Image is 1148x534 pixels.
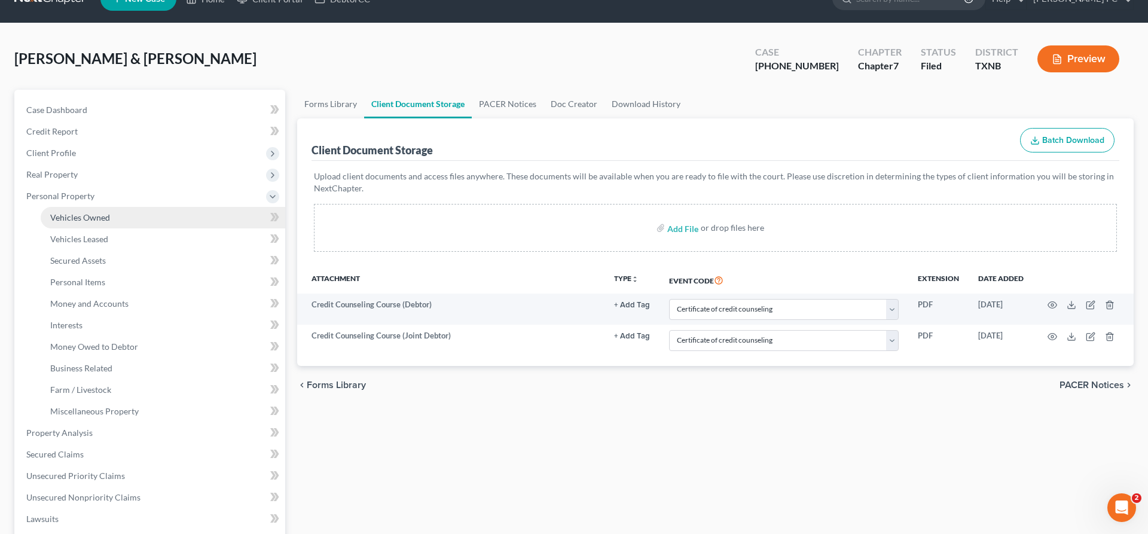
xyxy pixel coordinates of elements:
button: Preview [1037,45,1119,72]
p: Upload client documents and access files anywhere. These documents will be available when you are... [314,170,1117,194]
span: Secured Assets [50,255,106,266]
span: Secured Claims [26,449,84,459]
i: chevron_right [1124,380,1134,390]
span: Miscellaneous Property [50,406,139,416]
a: Doc Creator [544,90,604,118]
a: Personal Items [41,271,285,293]
div: Status [921,45,956,59]
button: PACER Notices chevron_right [1060,380,1134,390]
a: Vehicles Leased [41,228,285,250]
span: Real Property [26,169,78,179]
span: Case Dashboard [26,105,87,115]
a: PACER Notices [472,90,544,118]
span: PACER Notices [1060,380,1124,390]
td: [DATE] [969,325,1033,356]
a: Credit Report [17,121,285,142]
span: Business Related [50,363,112,373]
a: Unsecured Priority Claims [17,465,285,487]
div: Client Document Storage [312,143,433,157]
td: PDF [908,294,969,325]
a: Secured Claims [17,444,285,465]
th: Event Code [660,266,908,294]
a: Unsecured Nonpriority Claims [17,487,285,508]
a: Interests [41,315,285,336]
a: Business Related [41,358,285,379]
span: Property Analysis [26,428,93,438]
span: Money Owed to Debtor [50,341,138,352]
span: Unsecured Nonpriority Claims [26,492,141,502]
span: Money and Accounts [50,298,129,309]
a: Download History [604,90,688,118]
span: Personal Items [50,277,105,287]
span: Interests [50,320,83,330]
span: Vehicles Owned [50,212,110,222]
span: [PERSON_NAME] & [PERSON_NAME] [14,50,257,67]
button: chevron_left Forms Library [297,380,366,390]
span: Lawsuits [26,514,59,524]
div: [PHONE_NUMBER] [755,59,839,73]
button: + Add Tag [614,332,650,340]
a: Case Dashboard [17,99,285,121]
a: Property Analysis [17,422,285,444]
td: PDF [908,325,969,356]
span: Credit Report [26,126,78,136]
i: unfold_more [631,276,639,283]
a: Farm / Livestock [41,379,285,401]
span: Client Profile [26,148,76,158]
iframe: Intercom live chat [1107,493,1136,522]
a: Secured Assets [41,250,285,271]
a: Client Document Storage [364,90,472,118]
span: Batch Download [1042,135,1104,145]
div: or drop files here [701,222,764,234]
a: Money Owed to Debtor [41,336,285,358]
button: TYPEunfold_more [614,275,639,283]
span: Unsecured Priority Claims [26,471,125,481]
a: Vehicles Owned [41,207,285,228]
span: 7 [893,60,899,71]
div: District [975,45,1018,59]
span: Vehicles Leased [50,234,108,244]
div: Filed [921,59,956,73]
a: + Add Tag [614,299,650,310]
button: Batch Download [1020,128,1115,153]
td: [DATE] [969,294,1033,325]
span: Forms Library [307,380,366,390]
div: TXNB [975,59,1018,73]
a: Lawsuits [17,508,285,530]
th: Extension [908,266,969,294]
span: Personal Property [26,191,94,201]
td: Credit Counseling Course (Joint Debtor) [297,325,604,356]
th: Date added [969,266,1033,294]
div: Chapter [858,45,902,59]
a: Money and Accounts [41,293,285,315]
i: chevron_left [297,380,307,390]
a: + Add Tag [614,330,650,341]
span: 2 [1132,493,1141,503]
button: + Add Tag [614,301,650,309]
a: Forms Library [297,90,364,118]
a: Miscellaneous Property [41,401,285,422]
th: Attachment [297,266,604,294]
div: Case [755,45,839,59]
td: Credit Counseling Course (Debtor) [297,294,604,325]
span: Farm / Livestock [50,385,111,395]
div: Chapter [858,59,902,73]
